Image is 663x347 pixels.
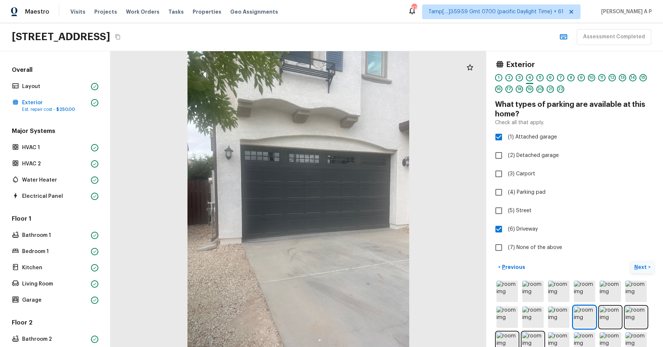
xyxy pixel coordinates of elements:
[522,306,544,328] img: room img
[22,144,88,151] p: HVAC 1
[22,160,88,168] p: HVAC 2
[10,127,100,137] h5: Major Systems
[497,281,518,302] img: room img
[508,225,538,233] span: (6) Driveway
[495,119,544,126] p: Check all that apply.
[598,8,652,15] span: [PERSON_NAME] A P
[508,152,559,159] span: (2) Detached garage
[22,176,88,184] p: Water Heater
[548,281,569,302] img: room img
[508,189,546,196] span: (4) Parking pad
[574,281,595,302] img: room img
[557,85,564,93] div: 22
[94,8,117,15] span: Projects
[567,74,575,81] div: 8
[22,193,88,200] p: Electrical Panel
[25,8,49,15] span: Maestro
[600,306,621,328] img: room img
[501,263,525,271] p: Previous
[557,74,564,81] div: 7
[631,261,654,273] button: Next>
[505,74,513,81] div: 2
[526,74,533,81] div: 4
[522,281,544,302] img: room img
[634,263,648,271] p: Next
[625,281,647,302] img: room img
[508,244,562,251] span: (7) None of the above
[56,107,75,112] span: $250.00
[22,99,88,106] p: Exterior
[193,8,221,15] span: Properties
[508,170,535,178] span: (3) Carport
[22,280,88,288] p: Living Room
[22,248,88,255] p: Bedroom 1
[578,74,585,81] div: 9
[428,8,564,15] span: Tamp[…]3:59:59 Gmt 0700 (pacific Daylight Time) + 61
[22,297,88,304] p: Garage
[506,60,535,70] h4: Exterior
[70,8,85,15] span: Visits
[536,85,544,93] div: 20
[536,74,544,81] div: 5
[619,74,626,81] div: 13
[629,74,636,81] div: 14
[10,215,100,224] h5: Floor 1
[598,74,606,81] div: 11
[10,66,100,76] h5: Overall
[22,106,88,112] p: Est. repair cost -
[495,261,528,273] button: <Previous
[495,85,502,93] div: 16
[608,74,616,81] div: 12
[505,85,513,93] div: 17
[22,232,88,239] p: Bathroom 1
[22,83,88,90] p: Layout
[508,207,532,214] span: (5) Street
[126,8,159,15] span: Work Orders
[516,85,523,93] div: 18
[230,8,278,15] span: Geo Assignments
[639,74,647,81] div: 15
[22,336,88,343] p: Bathroom 2
[168,9,184,14] span: Tasks
[547,74,554,81] div: 6
[600,281,621,302] img: room img
[22,264,88,271] p: Kitchen
[588,74,595,81] div: 10
[547,85,554,93] div: 21
[548,306,569,328] img: room img
[574,306,595,328] img: room img
[411,4,417,12] div: 676
[497,306,518,328] img: room img
[10,319,100,328] h5: Floor 2
[495,74,502,81] div: 1
[12,30,110,43] h2: [STREET_ADDRESS]
[526,85,533,93] div: 19
[508,133,557,141] span: (1) Attached garage
[113,32,123,42] button: Copy Address
[495,100,654,119] h4: What types of parking are available at this home?
[625,306,647,328] img: room img
[516,74,523,81] div: 3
